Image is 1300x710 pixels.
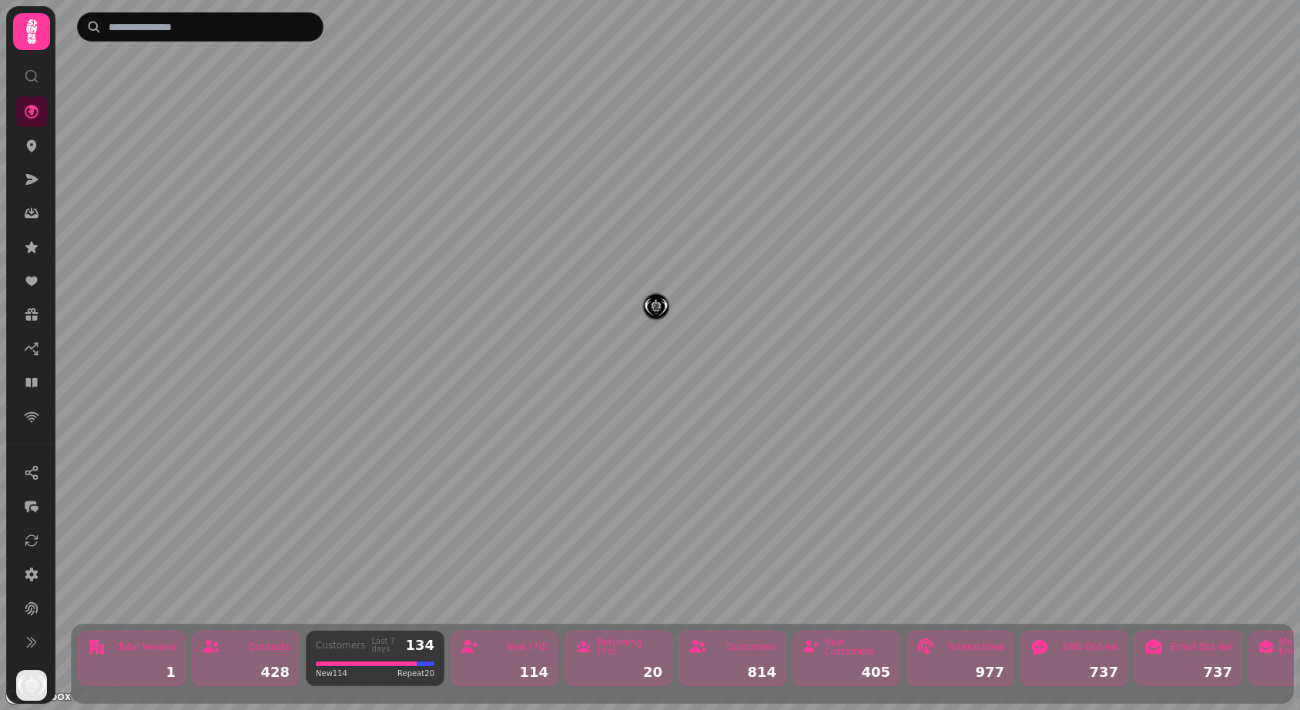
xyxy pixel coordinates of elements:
button: Gileston manor [644,294,668,319]
div: 405 [802,665,890,679]
img: User avatar [16,670,47,701]
span: New 114 [316,668,347,679]
div: 737 [1030,665,1118,679]
div: Contacts [249,642,290,651]
div: 114 [461,665,548,679]
div: Interactions [950,642,1004,651]
div: Total Venues [118,642,176,651]
div: Returning (7d) [597,638,662,656]
div: 737 [1144,665,1232,679]
div: 814 [689,665,776,679]
div: Map marker [644,294,668,323]
button: User avatar [13,670,50,701]
div: SMS Opt-ins [1062,642,1118,651]
a: Mapbox logo [5,688,72,705]
div: 977 [916,665,1004,679]
div: Last 7 days [372,638,400,653]
div: Customers [726,642,776,651]
div: 1 [88,665,176,679]
span: Repeat 20 [397,668,434,679]
div: 428 [202,665,290,679]
div: Email Opt-ins [1171,642,1232,651]
div: 134 [405,638,434,652]
div: 20 [575,665,662,679]
div: New Customers [824,638,890,656]
div: New (7d) [506,642,548,651]
div: Customers [316,641,366,650]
